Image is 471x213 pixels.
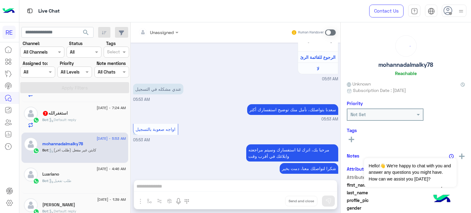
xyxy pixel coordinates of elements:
[136,127,175,132] span: اواجه صعوبة بالتسجيل
[395,70,417,76] h6: Reachable
[97,105,126,111] span: [DATE] - 7:24 AM
[321,116,338,122] span: 05:53 AM
[347,197,405,203] span: profile_pic
[347,205,405,211] span: gender
[247,104,338,115] p: 15/9/2025, 5:53 AM
[42,178,48,183] span: Bot
[369,5,404,17] a: Contact Us
[106,48,120,56] div: Select
[42,141,83,146] h5: mohannadalmalky78
[82,29,90,36] span: search
[428,8,435,15] img: tab
[280,163,338,174] p: 15/9/2025, 5:53 AM
[408,5,420,17] a: tab
[24,168,38,181] img: defaultAdmin.png
[26,7,34,15] img: tab
[285,196,317,206] button: Send and close
[69,40,82,47] label: Status
[42,117,48,122] span: Bot
[23,60,48,67] label: Assigned to:
[20,82,129,93] button: Apply Filters
[347,81,371,87] span: Unknown
[347,189,405,196] span: last_name
[378,61,433,68] h5: mohannadalmalky78
[300,55,335,60] span: الرجوع للقائمة الرئ
[347,182,405,188] span: first_name
[97,60,126,67] label: Note mentions
[347,174,405,181] span: Attribute Name
[24,107,38,120] img: defaultAdmin.png
[23,40,40,47] label: Channel:
[33,117,39,123] img: WhatsApp
[397,37,415,55] div: loading...
[133,84,183,94] p: 15/9/2025, 5:53 AM
[24,198,38,212] img: defaultAdmin.png
[353,87,406,93] span: Subscription Date : [DATE]
[48,148,96,152] span: : كابتن غير مفعل (طلب اخر)
[317,66,319,71] span: لا
[106,40,116,47] label: Tags
[133,97,150,102] span: 05:53 AM
[48,117,76,122] span: : Default reply
[133,138,150,142] span: 05:53 AM
[2,5,15,17] img: Logo
[347,153,359,158] h6: Notes
[43,111,48,116] span: 7
[364,158,456,187] span: Hello!👋 We're happy to chat with you and answer any questions you might have. How can we assist y...
[78,27,94,40] button: search
[457,7,465,15] img: profile
[42,148,48,152] span: Bot
[298,30,324,35] small: Human Handover
[431,188,453,210] img: hulul-logo.png
[48,178,71,183] span: : طلب تفعيل
[24,137,38,151] img: defaultAdmin.png
[347,127,465,133] h6: Tags
[347,101,363,106] h6: Priority
[322,76,338,82] span: 05:51 AM
[97,136,126,141] span: [DATE] - 5:53 AM
[42,202,75,207] h5: ‏عبدالله ال سعد
[97,197,126,202] span: [DATE] - 1:39 AM
[347,166,369,172] h6: Attributes
[60,60,74,67] label: Priority
[42,172,59,177] h5: Luariano
[38,7,60,15] p: Live Chat
[33,178,39,184] img: WhatsApp
[33,148,39,154] img: WhatsApp
[97,166,126,172] span: [DATE] - 4:46 AM
[459,154,465,159] img: add
[411,8,418,15] img: tab
[407,205,465,211] span: null
[42,111,68,116] h5: استغفرالله
[246,144,338,162] p: 15/9/2025, 5:53 AM
[2,26,16,39] div: RE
